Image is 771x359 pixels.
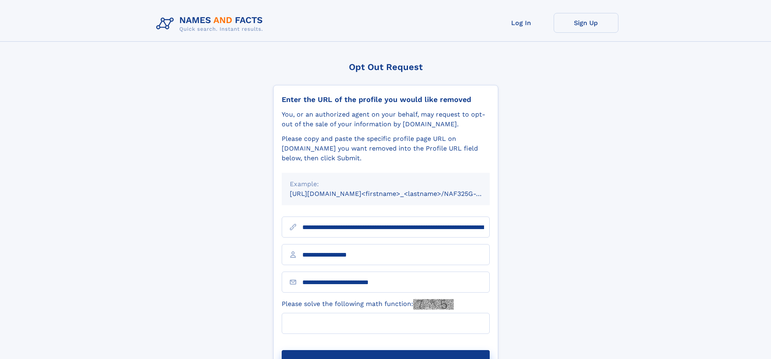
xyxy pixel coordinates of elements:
a: Sign Up [554,13,618,33]
small: [URL][DOMAIN_NAME]<firstname>_<lastname>/NAF325G-xxxxxxxx [290,190,505,198]
img: Logo Names and Facts [153,13,270,35]
div: Opt Out Request [273,62,498,72]
div: You, or an authorized agent on your behalf, may request to opt-out of the sale of your informatio... [282,110,490,129]
label: Please solve the following math function: [282,299,454,310]
div: Enter the URL of the profile you would like removed [282,95,490,104]
div: Please copy and paste the specific profile page URL on [DOMAIN_NAME] you want removed into the Pr... [282,134,490,163]
div: Example: [290,179,482,189]
a: Log In [489,13,554,33]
